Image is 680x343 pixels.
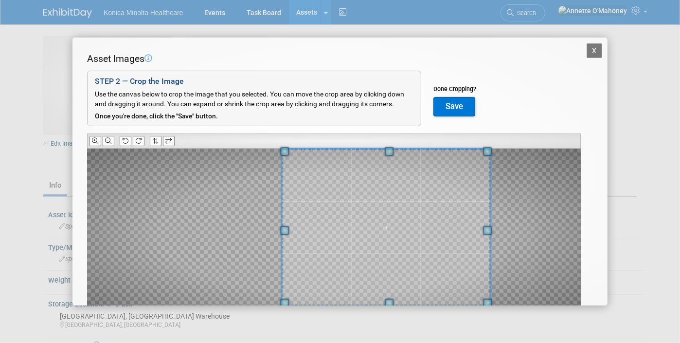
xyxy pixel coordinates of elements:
button: Save [433,97,475,116]
button: Flip Horizontally [163,136,175,146]
button: X [587,43,602,58]
button: Zoom In [89,136,101,146]
span: Use the canvas below to crop the image that you selected. You can move the crop area by clicking ... [95,90,404,108]
button: Flip Vertically [150,136,161,146]
div: Once you're done, click the "Save" button. [95,112,413,121]
div: STEP 2 — Crop the Image [95,76,413,87]
div: Asset Images [87,52,581,66]
button: Rotate Counter-clockwise [120,136,131,146]
div: Done Cropping? [433,85,476,94]
button: Rotate Clockwise [133,136,144,146]
button: Zoom Out [103,136,114,146]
